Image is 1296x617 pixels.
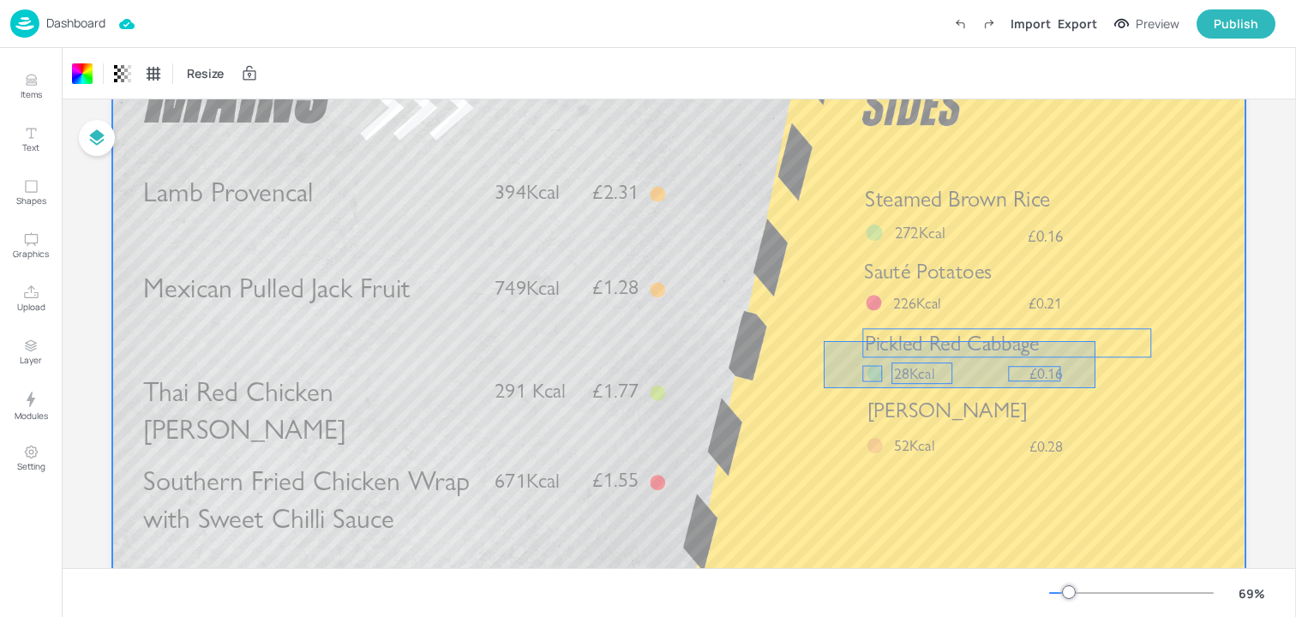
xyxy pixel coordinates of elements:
p: Dashboard [46,17,105,29]
span: £0.21 [1029,296,1062,311]
span: 749Kcal [495,275,560,300]
span: 52Kcal [894,436,934,455]
span: £1.55 [592,470,639,490]
span: £1.28 [592,277,639,297]
span: Lamb Provencal [143,176,313,209]
div: 69 % [1231,584,1272,602]
button: Preview [1104,11,1190,37]
span: 394Kcal [495,180,560,205]
span: 671Kcal [495,468,560,493]
button: Publish [1197,9,1275,39]
img: logo-86c26b7e.jpg [10,9,39,38]
span: £0.28 [1029,438,1063,453]
div: Preview [1136,15,1179,33]
span: Mexican Pulled Jack Fruit [143,272,410,305]
span: Thai Red Chicken [PERSON_NAME] [143,374,346,446]
span: Steamed Brown Rice [865,186,1050,213]
span: £0.16 [1028,228,1063,244]
div: Import [1011,15,1051,33]
span: £2.31 [592,182,639,202]
label: Undo (Ctrl + Z) [945,9,975,39]
div: Publish [1214,15,1258,33]
span: 291 Kcal [495,379,566,404]
span: [PERSON_NAME] [867,398,1028,423]
span: Sauté Potatoes [864,258,992,284]
label: Redo (Ctrl + Y) [975,9,1004,39]
span: Pickled Red Cabbage [865,330,1040,356]
span: 272Kcal [895,223,945,243]
span: 226Kcal [893,294,941,313]
span: Resize [183,64,227,82]
div: Export [1058,15,1097,33]
span: £1.77 [592,380,639,401]
span: Southern Fried Chicken Wrap with Sweet Chilli Sauce [143,464,470,536]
